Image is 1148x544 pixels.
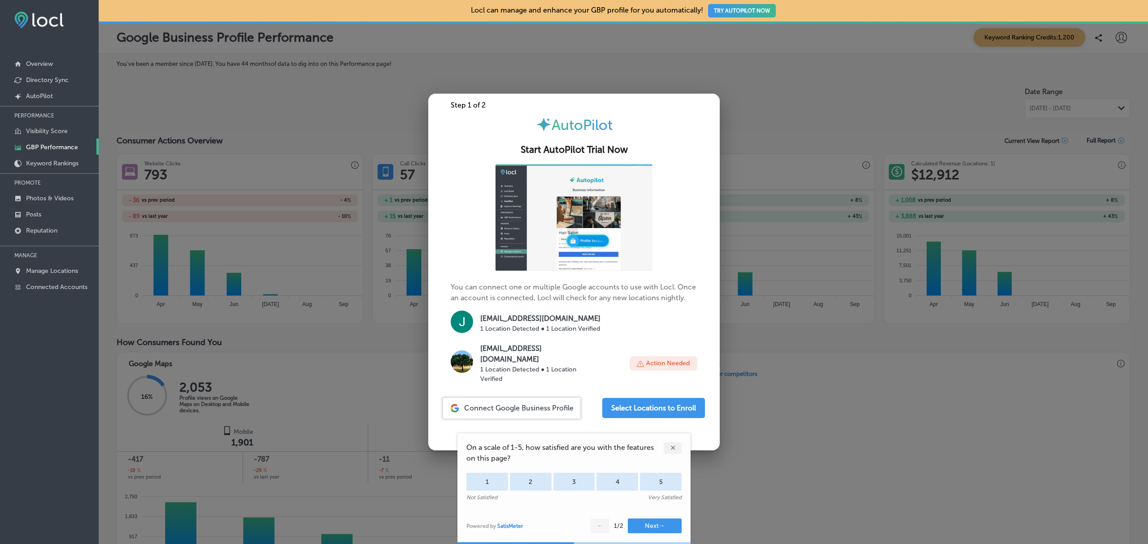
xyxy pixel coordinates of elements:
[26,227,57,234] p: Reputation
[26,211,41,218] p: Posts
[480,324,600,333] p: 1 Location Detected ● 1 Location Verified
[26,127,68,135] p: Visibility Score
[596,473,638,491] div: 4
[496,164,652,271] img: ap-gif
[451,164,697,384] p: You can connect one or multiple Google accounts to use with Locl. Once an account is connected, L...
[428,101,720,109] div: Step 1 of 2
[591,518,609,533] button: ←
[26,143,78,151] p: GBP Performance
[648,494,682,501] div: Very Satisfied
[708,4,776,17] button: TRY AUTOPILOT NOW
[466,442,664,464] span: On a scale of 1-5, how satisfied are you with the features on this page?
[464,404,574,412] span: Connect Google Business Profile
[26,60,53,68] p: Overview
[26,160,78,167] p: Keyword Rankings
[26,76,69,84] p: Directory Sync
[14,12,64,28] img: fda3e92497d09a02dc62c9cd864e3231.png
[552,117,613,134] span: AutoPilot
[26,194,74,202] p: Photos & Videos
[466,473,508,491] div: 1
[664,442,682,454] div: ✕
[646,358,690,368] p: Action Needed
[439,144,709,155] h2: Start AutoPilot Trial Now
[26,92,53,100] p: AutoPilot
[480,365,594,384] p: 1 Location Detected ● 1 Location Verified
[26,267,78,275] p: Manage Locations
[480,313,600,324] p: [EMAIL_ADDRESS][DOMAIN_NAME]
[553,473,595,491] div: 3
[497,523,523,529] a: SatisMeter
[628,518,682,533] button: Next→
[536,117,552,132] img: autopilot-icon
[510,473,552,491] div: 2
[26,283,87,291] p: Connected Accounts
[614,522,623,530] div: 1 / 2
[466,523,523,529] div: Powered by
[480,343,594,365] p: [EMAIL_ADDRESS][DOMAIN_NAME]
[466,494,497,501] div: Not Satisfied
[640,473,682,491] div: 5
[602,398,705,418] button: Select Locations to Enroll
